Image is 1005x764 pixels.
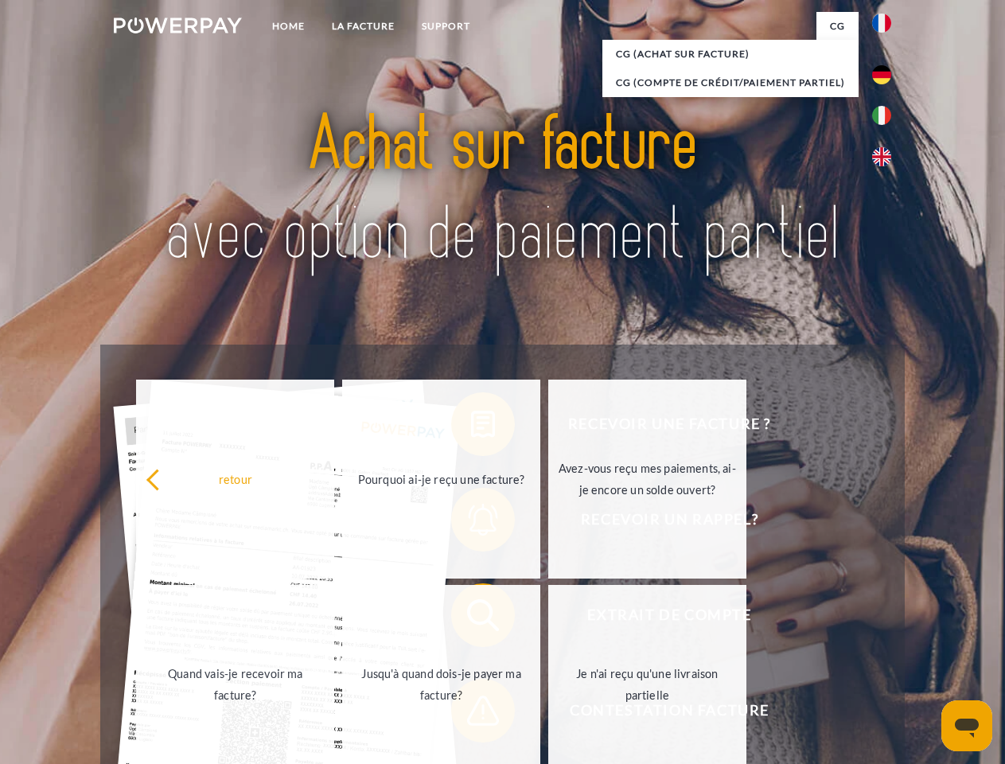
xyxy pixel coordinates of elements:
img: logo-powerpay-white.svg [114,18,242,33]
iframe: Bouton de lancement de la fenêtre de messagerie [941,700,992,751]
img: de [872,65,891,84]
div: retour [146,468,325,489]
img: en [872,147,891,166]
a: Avez-vous reçu mes paiements, ai-je encore un solde ouvert? [548,380,746,579]
img: title-powerpay_fr.svg [152,76,853,305]
div: Quand vais-je recevoir ma facture? [146,663,325,706]
a: CG [816,12,859,41]
div: Avez-vous reçu mes paiements, ai-je encore un solde ouvert? [558,458,737,501]
img: fr [872,14,891,33]
a: Support [408,12,484,41]
img: it [872,106,891,125]
div: Je n'ai reçu qu'une livraison partielle [558,663,737,706]
div: Pourquoi ai-je reçu une facture? [352,468,531,489]
a: CG (achat sur facture) [602,40,859,68]
a: CG (Compte de crédit/paiement partiel) [602,68,859,97]
div: Jusqu'à quand dois-je payer ma facture? [352,663,531,706]
a: Home [259,12,318,41]
a: LA FACTURE [318,12,408,41]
